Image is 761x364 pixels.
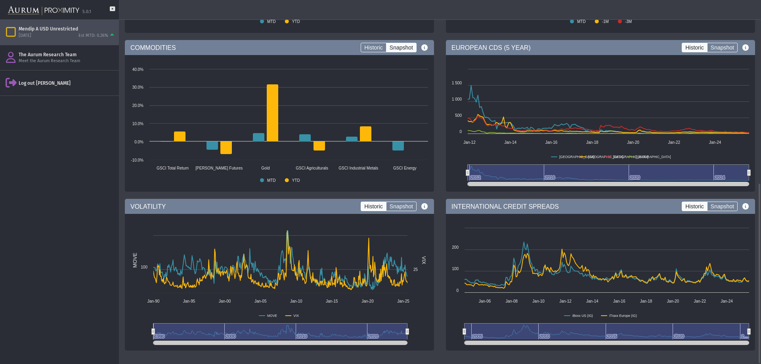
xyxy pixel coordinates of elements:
[147,299,160,303] text: Jan-90
[19,26,116,32] div: Mendip A USD Unrestricted
[267,178,276,183] text: MTD
[254,299,267,303] text: Jan-05
[446,199,755,214] div: INTERNATIONAL CREDIT SPREADS
[613,155,648,159] text: [GEOGRAPHIC_DATA]
[586,140,598,145] text: Jan-18
[577,19,586,24] text: MTD
[709,140,721,145] text: Jan-24
[125,40,434,55] div: COMMODITIES
[625,19,632,24] text: -3M
[219,299,231,303] text: Jan-00
[572,314,593,318] text: iBoxx US (IG)
[559,299,572,303] text: Jan-12
[132,103,143,108] text: 20.0%
[132,122,143,126] text: 10.0%
[456,288,459,293] text: 0
[132,67,143,72] text: 40.0%
[267,314,277,318] text: MOVE
[452,267,459,271] text: 100
[292,19,300,24] text: YTD
[421,256,427,265] text: VIX
[668,140,681,145] text: Jan-22
[721,299,733,303] text: Jan-24
[452,245,459,250] text: 200
[532,299,545,303] text: Jan-10
[613,299,625,303] text: Jan-16
[452,81,462,85] text: 1 500
[455,113,462,118] text: 500
[506,299,518,303] text: Jan-08
[157,166,189,170] text: GSCI Total Return
[694,299,706,303] text: Jan-22
[609,314,637,318] text: iTraxx Europe (IG)
[640,299,652,303] text: Jan-18
[183,299,195,303] text: Jan-95
[326,299,338,303] text: Jan-15
[19,33,31,39] div: [DATE]
[78,33,108,39] div: Est MTD: 0.26%
[667,299,679,303] text: Jan-20
[682,202,707,211] label: Historic
[361,43,386,52] label: Historic
[8,2,79,19] img: Aurum-Proximity%20white.svg
[19,51,116,58] div: The Aurum Research Team
[463,140,476,145] text: Jan-12
[413,267,418,272] text: 25
[134,140,143,144] text: 0.0%
[290,299,302,303] text: Jan-10
[393,166,417,170] text: GSCI Energy
[267,19,276,24] text: MTD
[452,97,462,101] text: 1 000
[397,299,409,303] text: Jan-25
[636,155,671,159] text: [GEOGRAPHIC_DATA]
[82,9,91,15] div: 5.0.1
[361,202,386,211] label: Historic
[682,43,707,52] label: Historic
[586,299,598,303] text: Jan-14
[132,85,143,90] text: 30.0%
[125,199,434,214] div: VOLATILITY
[131,158,143,162] text: -10.0%
[361,299,374,303] text: Jan-20
[338,166,378,170] text: GSCI Industrial Metals
[707,43,738,52] label: Snapshot
[293,314,299,318] text: VIX
[588,155,623,159] text: [GEOGRAPHIC_DATA]
[446,40,755,55] div: EUROPEAN CDS (5 YEAR)
[386,202,417,211] label: Snapshot
[19,58,116,64] div: Meet the Aurum Research Team
[141,265,147,269] text: 100
[195,166,243,170] text: [PERSON_NAME] Futures
[602,19,609,24] text: -1M
[545,140,558,145] text: Jan-16
[292,178,300,183] text: YTD
[296,166,328,170] text: GSCI Agriculturals
[19,80,116,86] div: Log out [PERSON_NAME]
[559,155,594,159] text: [GEOGRAPHIC_DATA]
[707,202,738,211] label: Snapshot
[627,140,639,145] text: Jan-20
[504,140,516,145] text: Jan-14
[459,130,462,134] text: 0
[479,299,491,303] text: Jan-06
[386,43,417,52] label: Snapshot
[261,166,270,170] text: Gold
[132,253,138,268] text: MOVE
